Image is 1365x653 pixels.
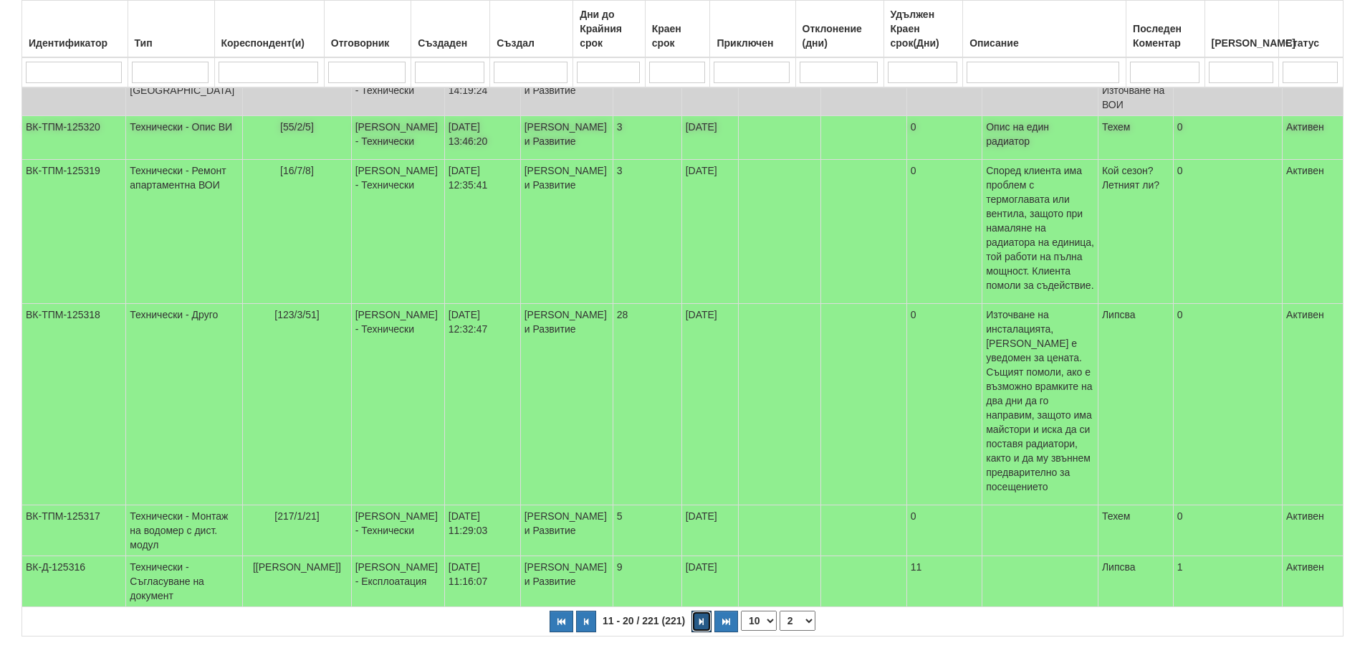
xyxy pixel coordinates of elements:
td: [PERSON_NAME] и Развитие [520,160,613,304]
td: Технически - Теч в [GEOGRAPHIC_DATA] [126,65,243,116]
th: Кореспондент(и): No sort applied, activate to apply an ascending sort [214,1,324,58]
td: Активен [1283,304,1344,505]
th: Идентификатор: No sort applied, activate to apply an ascending sort [22,1,128,58]
span: [55/2/5] [280,121,314,133]
div: Последен Коментар [1130,19,1200,53]
span: Кой сезон? Летният ли? [1102,165,1159,191]
td: 0 [906,304,982,505]
div: Кореспондент(и) [219,33,320,53]
td: [DATE] 13:46:20 [444,116,520,160]
div: [PERSON_NAME] [1209,33,1275,53]
span: [217/1/21] [274,510,319,522]
button: Следваща страница [691,611,712,632]
th: Отклонение (дни): No sort applied, activate to apply an ascending sort [795,1,883,58]
th: Отговорник: No sort applied, activate to apply an ascending sort [324,1,411,58]
p: Опис на един радиатор [986,120,1094,148]
td: 0 [906,116,982,160]
button: Първа страница [550,611,573,632]
th: Брой Файлове: No sort applied, activate to apply an ascending sort [1204,1,1278,58]
td: [PERSON_NAME] и Развитие [520,556,613,607]
span: [[PERSON_NAME]] [253,561,341,573]
td: [DATE] [681,65,738,116]
p: Според клиента има проблем с термоглавата или вентила, защото при намаляне на радиатора на единиц... [986,163,1094,292]
th: Краен срок: No sort applied, activate to apply an ascending sort [645,1,710,58]
td: 0 [906,65,982,116]
td: [DATE] [681,505,738,556]
div: Дни до Крайния срок [577,4,641,53]
td: [DATE] 11:16:07 [444,556,520,607]
td: [PERSON_NAME] - Технически [351,304,444,505]
td: [DATE] [681,160,738,304]
td: 1 [1173,556,1282,607]
td: [PERSON_NAME] - Технически [351,160,444,304]
td: ВК-ТПМ-125320 [22,116,126,160]
td: 11 [906,556,982,607]
td: ВК-ТПМ-125317 [22,505,126,556]
td: [PERSON_NAME] и Развитие [520,116,613,160]
span: 9 [617,561,623,573]
td: Активен [1283,160,1344,304]
td: [PERSON_NAME] и Развитие [520,65,613,116]
td: ВК-ТПМ-125318 [22,304,126,505]
span: Шума е от Източване на ВОИ [1102,70,1165,110]
td: Технически - Съгласуване на документ [126,556,243,607]
td: [DATE] 14:19:24 [444,65,520,116]
button: Предишна страница [576,611,596,632]
td: Активен [1283,505,1344,556]
td: 1 [1173,65,1282,116]
td: Технически - Друго [126,304,243,505]
div: Описание [967,33,1122,53]
td: Технически - Монтаж на водомер с дист. модул [126,505,243,556]
td: [DATE] 12:32:47 [444,304,520,505]
span: 28 [617,309,628,320]
th: Описание: No sort applied, activate to apply an ascending sort [963,1,1126,58]
td: Активен [1283,556,1344,607]
td: [DATE] [681,116,738,160]
td: [DATE] 15:23:28 [738,65,821,116]
td: [PERSON_NAME] и Развитие [520,304,613,505]
span: 11 - 20 / 221 (221) [599,615,689,626]
span: Липсва [1102,309,1136,320]
td: [DATE] [681,304,738,505]
td: Активен [1283,116,1344,160]
td: 0 [821,65,907,116]
div: Статус [1283,33,1339,53]
th: Дни до Крайния срок: No sort applied, activate to apply an ascending sort [573,1,645,58]
th: Статус: No sort applied, activate to apply an ascending sort [1278,1,1343,58]
td: Технически - Опис ВИ [126,116,243,160]
td: 0 [1173,304,1282,505]
select: Брой редове на страница [741,611,777,631]
td: 0 [1173,116,1282,160]
td: [PERSON_NAME] - Експлоатация [351,556,444,607]
div: Отклонение (дни) [800,19,880,53]
td: [PERSON_NAME] - Технически [351,116,444,160]
div: Краен срок [649,19,707,53]
button: Последна страница [714,611,738,632]
p: Източване на инсталацията, [PERSON_NAME] е уведомен за цената. Същият помоли, ако е възможно врам... [986,308,1094,494]
span: 3 [617,165,623,176]
span: Техем [1102,121,1131,133]
td: [PERSON_NAME] - Технически [351,65,444,116]
span: 3 [617,121,623,133]
div: Отговорник [328,33,407,53]
div: Създал [494,33,569,53]
td: 0 [1173,505,1282,556]
th: Създал: No sort applied, activate to apply an ascending sort [490,1,573,58]
span: Техем [1102,510,1131,522]
td: 0 [906,160,982,304]
td: ВК-ТПМ-125321 [22,65,126,116]
div: Създаден [415,33,486,53]
span: [16/7/8] [280,165,314,176]
td: Затворен [1283,65,1344,116]
span: 5 [617,510,623,522]
td: ВК-Д-125316 [22,556,126,607]
td: [DATE] 12:35:41 [444,160,520,304]
td: [DATE] [681,556,738,607]
td: 0 [906,505,982,556]
select: Страница номер [780,611,815,631]
th: Последен Коментар: No sort applied, activate to apply an ascending sort [1126,1,1204,58]
th: Приключен: No sort applied, activate to apply an ascending sort [710,1,795,58]
div: Удължен Краен срок(Дни) [888,4,959,53]
td: Технически - Ремонт апартаментна ВОИ [126,160,243,304]
div: Тип [132,33,211,53]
